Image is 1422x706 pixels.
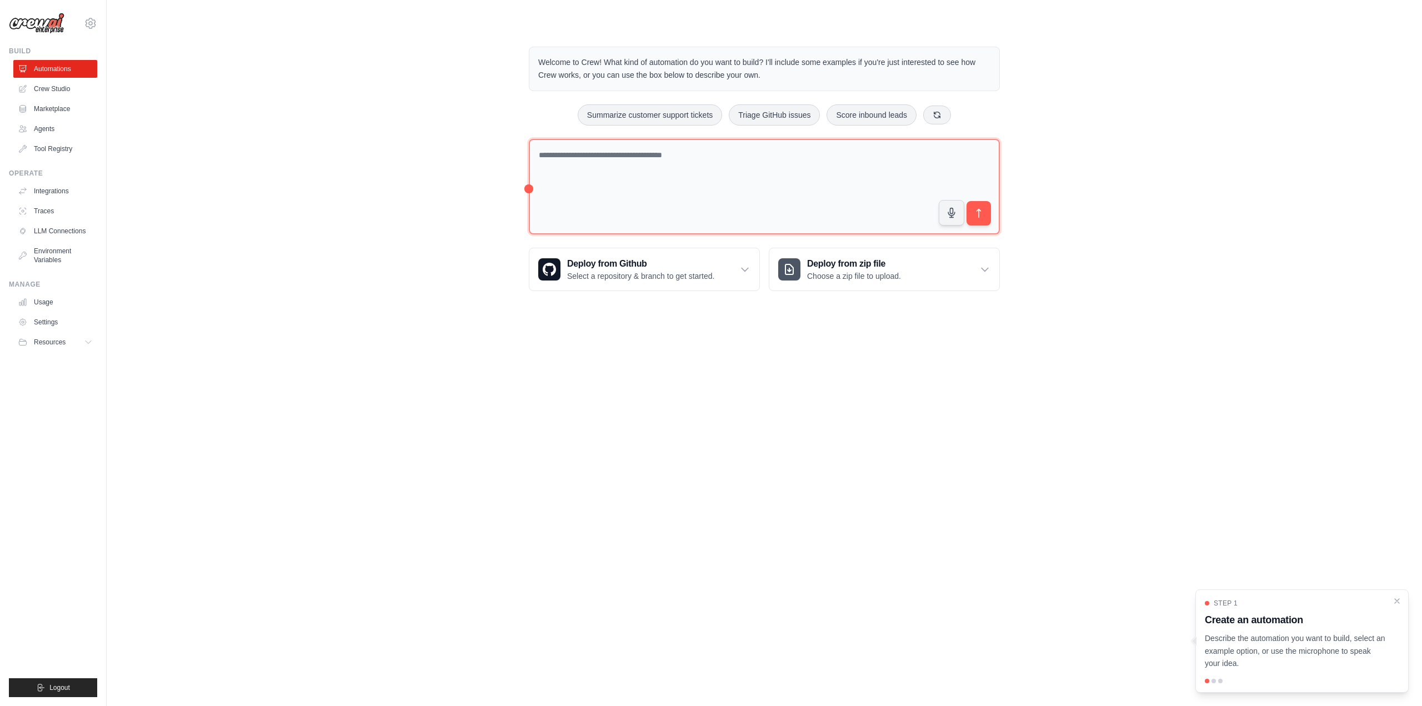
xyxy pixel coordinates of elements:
a: Tool Registry [13,140,97,158]
span: Step 1 [1214,599,1238,608]
img: Logo [9,13,64,34]
a: Usage [13,293,97,311]
button: Close walkthrough [1393,597,1401,605]
a: LLM Connections [13,222,97,240]
button: Triage GitHub issues [729,104,820,126]
h3: Deploy from zip file [807,257,901,271]
div: Build [9,47,97,56]
div: Operate [9,169,97,178]
p: Choose a zip file to upload. [807,271,901,282]
button: Resources [13,333,97,351]
h3: Deploy from Github [567,257,714,271]
a: Environment Variables [13,242,97,269]
a: Agents [13,120,97,138]
a: Settings [13,313,97,331]
p: Describe the automation you want to build, select an example option, or use the microphone to spe... [1205,632,1386,670]
span: Logout [49,683,70,692]
h3: Create an automation [1205,612,1386,628]
iframe: Chat Widget [1366,653,1422,706]
span: Resources [34,338,66,347]
a: Automations [13,60,97,78]
p: Welcome to Crew! What kind of automation do you want to build? I'll include some examples if you'... [538,56,990,82]
button: Logout [9,678,97,697]
a: Crew Studio [13,80,97,98]
a: Integrations [13,182,97,200]
button: Score inbound leads [827,104,917,126]
button: Summarize customer support tickets [578,104,722,126]
div: Manage [9,280,97,289]
p: Select a repository & branch to get started. [567,271,714,282]
a: Traces [13,202,97,220]
a: Marketplace [13,100,97,118]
